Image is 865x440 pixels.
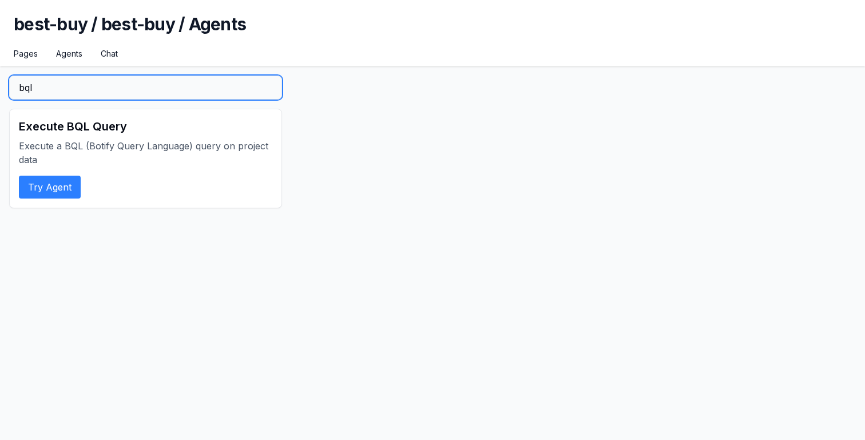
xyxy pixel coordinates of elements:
a: Chat [101,48,118,60]
button: Try Agent [19,176,81,199]
input: Search agents... [9,76,282,100]
a: Pages [14,48,38,60]
a: Agents [56,48,82,60]
h1: best-buy / best-buy / Agents [14,14,851,48]
h2: Execute BQL Query [19,118,272,134]
p: Execute a BQL (Botify Query Language) query on project data [19,139,272,167]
